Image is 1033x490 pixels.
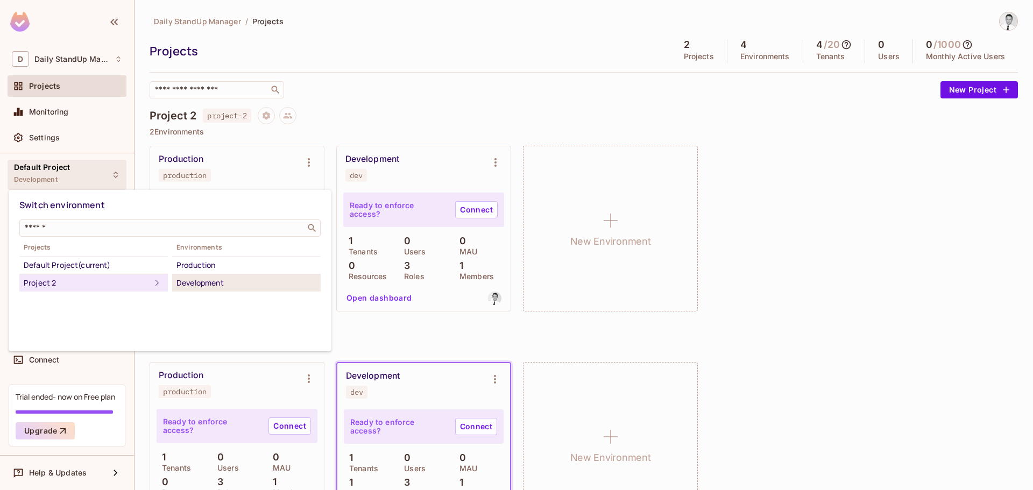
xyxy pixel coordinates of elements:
div: Project 2 [24,276,151,289]
span: Projects [19,243,168,252]
div: Default Project (current) [24,259,164,272]
span: Environments [172,243,321,252]
span: Switch environment [19,199,105,211]
div: Production [176,259,316,272]
div: Development [176,276,316,289]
